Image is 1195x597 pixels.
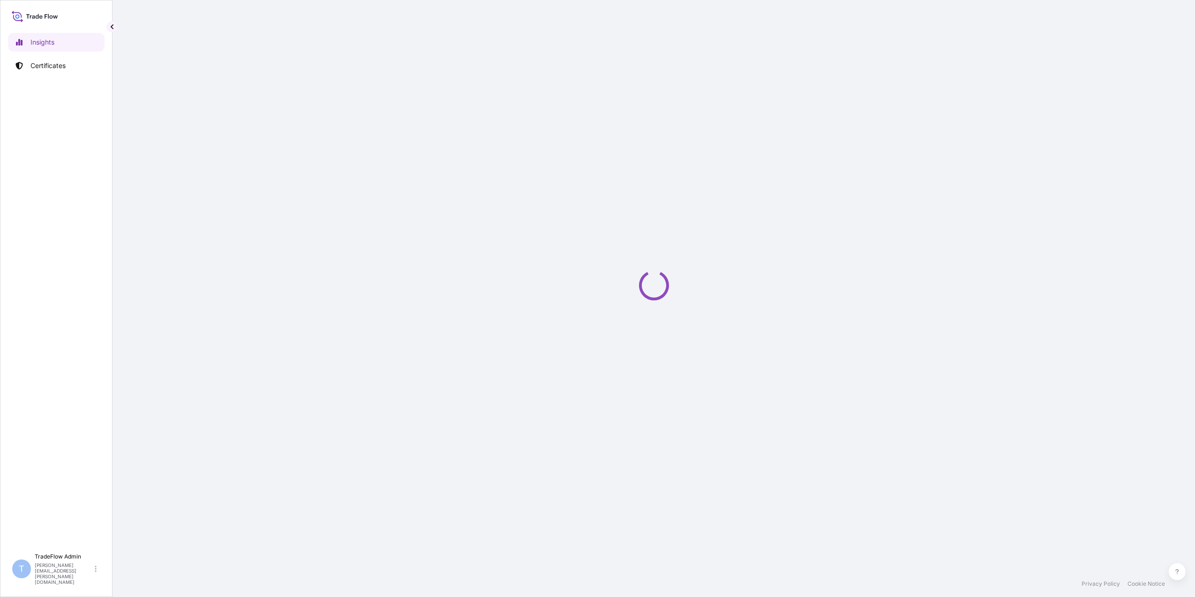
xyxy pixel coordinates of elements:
p: [PERSON_NAME][EMAIL_ADDRESS][PERSON_NAME][DOMAIN_NAME] [35,562,93,585]
p: Certificates [30,61,66,70]
a: Insights [8,33,105,52]
span: T [19,564,24,574]
a: Privacy Policy [1082,580,1120,588]
p: Insights [30,38,54,47]
p: TradeFlow Admin [35,553,93,560]
a: Certificates [8,56,105,75]
a: Cookie Notice [1127,580,1165,588]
